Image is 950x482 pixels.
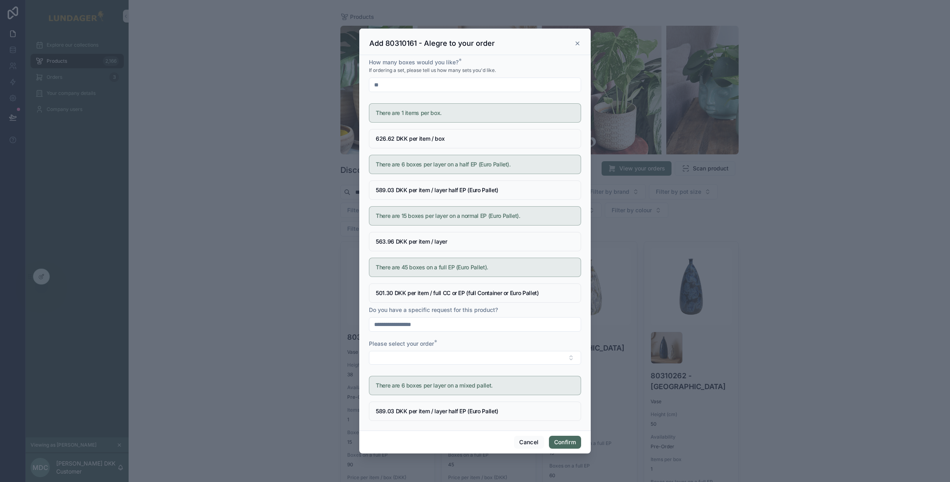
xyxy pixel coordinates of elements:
[514,436,544,449] button: Cancel
[376,408,574,414] h5: 589.03 DKK per item / layer half EP (Euro Pallet)
[376,383,574,388] h5: There are 6 boxes per layer on a mixed pallet.
[369,340,434,347] span: Please select your order
[376,213,574,219] h5: There are 15 boxes per layer on a normal EP (Euro Pallet).
[376,239,574,244] h5: 563.96 DKK per item / layer
[376,290,574,296] h5: 501.30 DKK per item / full CC or EP (full Container or Euro Pallet)
[376,162,574,167] h5: There are 6 boxes per layer on a half EP (Euro Pallet).
[376,265,574,270] h5: There are 45 boxes on a full EP (Euro Pallet).
[369,59,459,66] span: How many boxes would you like?
[369,67,496,74] span: If ordering a set, please tell us how many sets you'd like.
[549,436,581,449] button: Confirm
[369,39,495,48] h3: Add 80310161 - Alegre to your order
[376,110,574,116] h5: There are 1 items per box.
[369,306,498,313] span: Do you have a specific request for this product?
[369,351,581,365] button: Select Button
[376,187,574,193] h5: 589.03 DKK per item / layer half EP (Euro Pallet)
[376,136,574,142] h5: 626.62 DKK per item / box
